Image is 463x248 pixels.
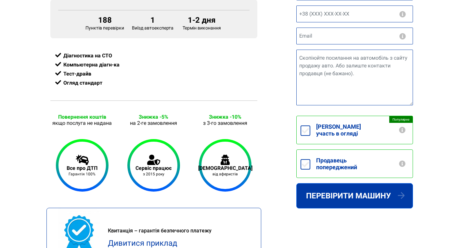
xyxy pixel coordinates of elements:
[177,16,226,30] div: Термін виконання
[221,155,230,165] img: Захист
[135,165,172,171] div: Сервіс працює
[198,172,252,176] div: від аферистів
[50,120,114,126] div: якщо послуга не надана
[82,16,128,30] div: Пунктів перевірки
[296,183,413,208] button: Перевірити машину
[76,155,89,165] img: Все про ДТП
[55,51,252,60] div: Діагностика на СТО
[147,155,160,165] img: Сервіс працює
[193,114,257,120] div: Знижка -10%
[398,160,406,167] button: Повідомте продавцеві що машину приїде перевірити незалежний експерт Test Driver. Огляд без СТО в ...
[398,127,406,133] button: Сервіс Test Driver створений в першу чергу для того, щоб клієнт отримав 100% інформації про машин...
[399,11,406,18] button: Ніяких СМС і Viber розсилок. Зв'язок з експертом або екстрені питання.
[67,172,97,176] div: Гарантія 100%
[135,172,172,176] div: з 2015 року
[399,33,406,40] button: Ніякого спаму, на електронну пошту приходить звіт.
[181,16,222,25] div: 1-2 дня
[132,16,174,25] div: 1
[55,78,252,88] div: Огляд стандарт
[128,16,177,30] div: Виїзд автоексперта
[55,69,252,78] div: Тест-драйв
[296,28,413,44] input: Email
[122,114,186,120] div: Знижка -5%
[67,165,97,171] div: Все про ДТП
[108,239,177,248] a: Дивитися приклад
[122,120,186,126] div: на 2-ге замовлення
[296,6,413,22] input: +38 (XXX) XXX-XX-XX
[108,227,249,235] div: Квитанція – гарантія безпечного платежу
[193,120,257,126] div: з 3-го замовлення
[85,16,124,25] div: 188
[55,60,252,69] div: Компьютерна діагн-ка
[50,114,114,120] div: Повернення коштів
[310,150,413,178] label: Продавець попереджений
[198,165,252,171] div: [DEMOGRAPHIC_DATA]
[310,116,413,144] label: [PERSON_NAME] участь в огляді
